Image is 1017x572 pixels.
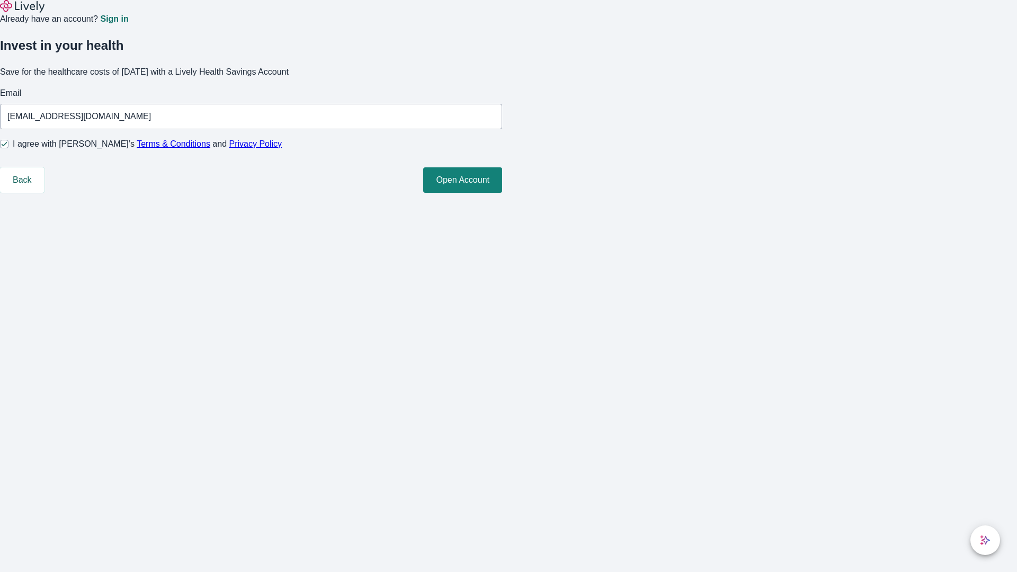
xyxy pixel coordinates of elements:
a: Sign in [100,15,128,23]
span: I agree with [PERSON_NAME]’s and [13,138,282,150]
a: Terms & Conditions [137,139,210,148]
button: chat [970,525,1000,555]
svg: Lively AI Assistant [980,535,991,546]
button: Open Account [423,167,502,193]
a: Privacy Policy [229,139,282,148]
